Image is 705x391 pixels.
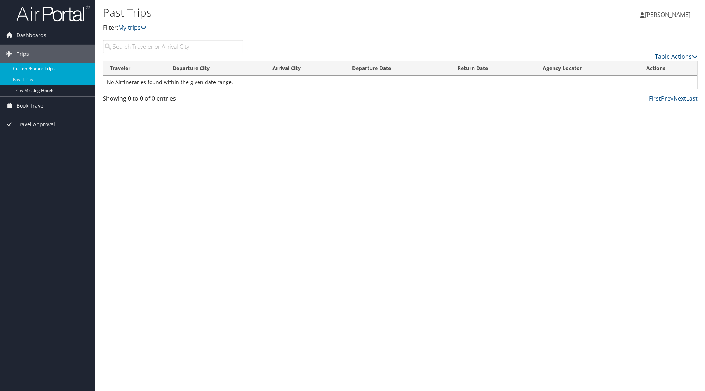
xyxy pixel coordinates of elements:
td: No Airtineraries found within the given date range. [103,76,697,89]
input: Search Traveler or Arrival City [103,40,243,53]
h1: Past Trips [103,5,499,20]
div: Showing 0 to 0 of 0 entries [103,94,243,106]
span: Trips [17,45,29,63]
a: [PERSON_NAME] [640,4,698,26]
th: Traveler: activate to sort column ascending [103,61,166,76]
a: First [649,94,661,102]
a: Table Actions [655,53,698,61]
th: Return Date: activate to sort column ascending [451,61,536,76]
a: Last [686,94,698,102]
th: Departure Date: activate to sort column ascending [346,61,451,76]
span: [PERSON_NAME] [645,11,690,19]
a: My trips [118,23,147,32]
th: Departure City: activate to sort column ascending [166,61,266,76]
th: Actions [640,61,697,76]
span: Travel Approval [17,115,55,134]
a: Prev [661,94,673,102]
p: Filter: [103,23,499,33]
span: Dashboards [17,26,46,44]
th: Agency Locator: activate to sort column ascending [536,61,640,76]
a: Next [673,94,686,102]
span: Book Travel [17,97,45,115]
img: airportal-logo.png [16,5,90,22]
th: Arrival City: activate to sort column ascending [266,61,346,76]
